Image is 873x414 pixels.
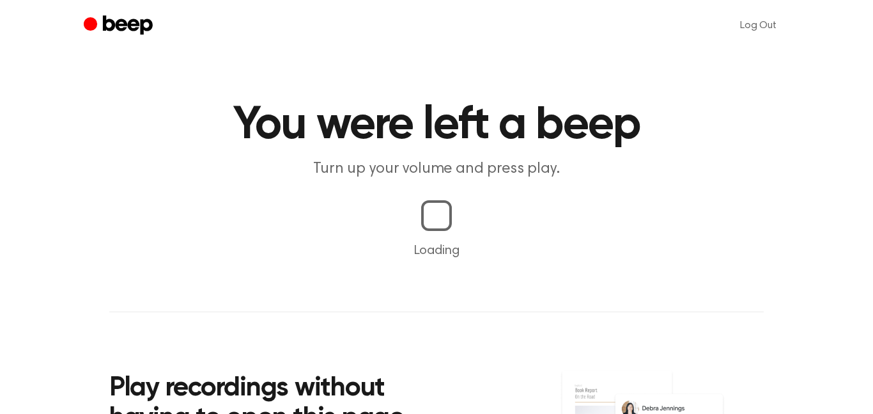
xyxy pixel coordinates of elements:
[191,159,682,180] p: Turn up your volume and press play.
[15,241,858,260] p: Loading
[727,10,789,41] a: Log Out
[84,13,156,38] a: Beep
[109,102,764,148] h1: You were left a beep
